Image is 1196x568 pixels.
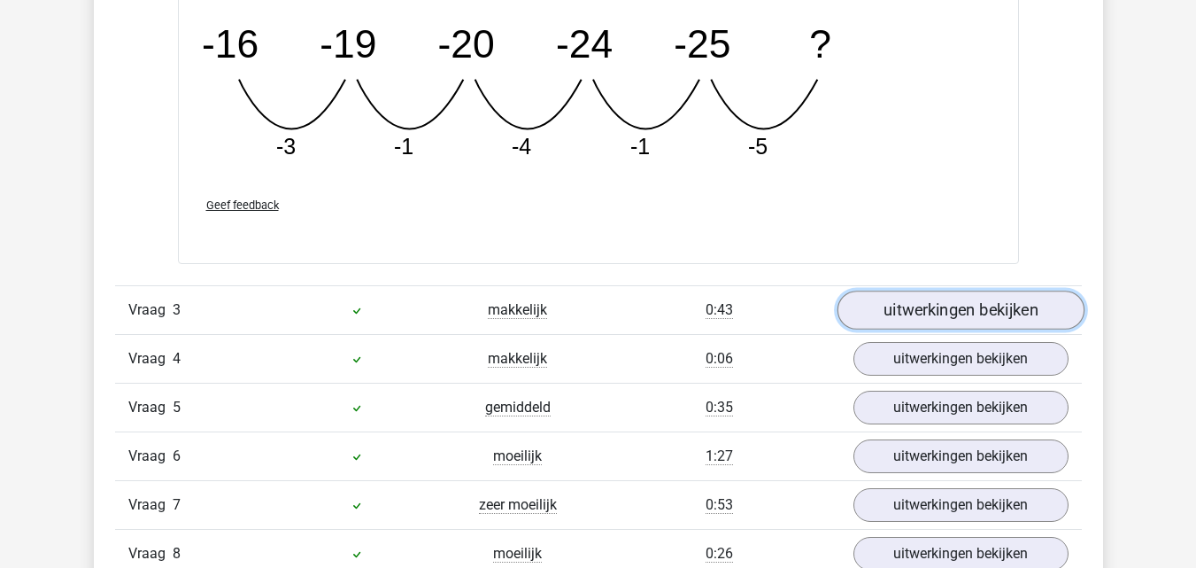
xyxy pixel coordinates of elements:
span: makkelijk [488,350,547,368]
span: 0:53 [706,496,733,514]
span: makkelijk [488,301,547,319]
span: 0:26 [706,545,733,563]
a: uitwerkingen bekijken [837,292,1084,331]
tspan: -1 [393,134,413,159]
tspan: -1 [629,134,649,159]
tspan: -19 [320,22,376,66]
span: Vraag [128,543,173,564]
span: 7 [173,496,181,513]
tspan: ? [809,22,831,66]
tspan: -20 [437,22,494,66]
a: uitwerkingen bekijken [853,391,1069,424]
span: Vraag [128,348,173,370]
span: 0:43 [706,301,733,319]
span: 8 [173,545,181,562]
span: 1:27 [706,447,733,465]
a: uitwerkingen bekijken [853,488,1069,522]
span: gemiddeld [485,399,551,416]
span: moeilijk [493,447,542,465]
span: Vraag [128,446,173,467]
span: 5 [173,399,181,416]
span: zeer moeilijk [479,496,557,514]
span: moeilijk [493,545,542,563]
span: 6 [173,447,181,464]
span: Vraag [128,300,173,321]
tspan: -24 [555,22,612,66]
span: 4 [173,350,181,367]
span: 3 [173,301,181,318]
tspan: -25 [674,22,730,66]
tspan: -4 [511,134,530,159]
a: uitwerkingen bekijken [853,342,1069,376]
span: Vraag [128,397,173,418]
tspan: -5 [747,134,767,159]
span: Vraag [128,494,173,516]
tspan: -3 [275,134,295,159]
a: uitwerkingen bekijken [853,440,1069,473]
tspan: -16 [201,22,258,66]
span: 0:06 [706,350,733,368]
span: 0:35 [706,399,733,416]
span: Geef feedback [206,198,279,212]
